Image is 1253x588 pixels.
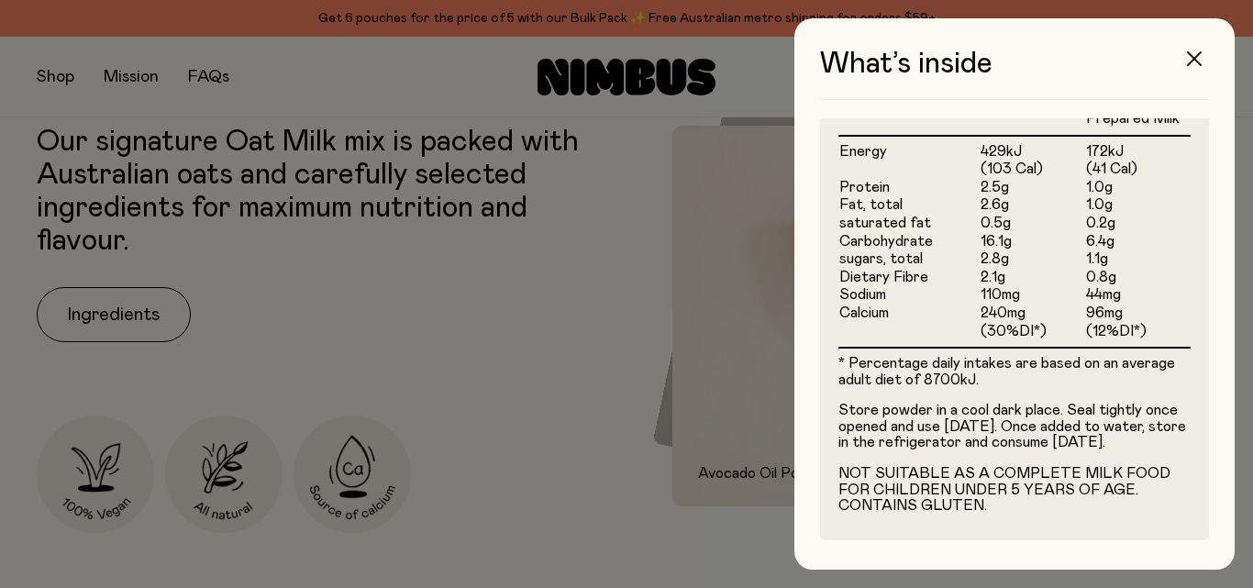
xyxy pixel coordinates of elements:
td: (30%DI*) [980,323,1085,348]
span: Calcium [839,305,889,320]
p: Store powder in a cool dark place. Seal tightly once opened and use [DATE]. Once added to water, ... [838,403,1191,451]
td: 0.2g [1085,215,1191,233]
td: 2.6g [980,196,1085,215]
p: NOT SUITABLE AS A COMPLETE MILK FOOD FOR CHILDREN UNDER 5 YEARS OF AGE. CONTAINS GLUTEN. [838,466,1191,515]
td: (103 Cal) [980,161,1085,179]
td: 96mg [1085,305,1191,323]
td: 6.4g [1085,233,1191,251]
td: 172kJ [1085,136,1191,161]
span: Sodium [839,287,886,302]
span: Fat, total [839,197,903,212]
td: 2.1g [980,269,1085,287]
span: sugars, total [839,251,923,266]
td: 44mg [1085,286,1191,305]
span: saturated fat [839,216,931,230]
td: (41 Cal) [1085,161,1191,179]
span: Dietary Fibre [839,270,928,284]
h3: What’s inside [820,48,1209,100]
td: 1.0g [1085,179,1191,197]
span: Carbohydrate [839,234,933,249]
td: 0.8g [1085,269,1191,287]
td: (12%DI*) [1085,323,1191,348]
td: 16.1g [980,233,1085,251]
td: 0.5g [980,215,1085,233]
td: 1.0g [1085,196,1191,215]
td: 2.8g [980,250,1085,269]
td: 1.1g [1085,250,1191,269]
span: Energy [839,144,887,159]
td: 240mg [980,305,1085,323]
p: * Percentage daily intakes are based on an average adult diet of 8700kJ. [838,356,1191,388]
td: 2.5g [980,179,1085,197]
span: Protein [839,180,890,194]
td: 110mg [980,286,1085,305]
td: 429kJ [980,136,1085,161]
